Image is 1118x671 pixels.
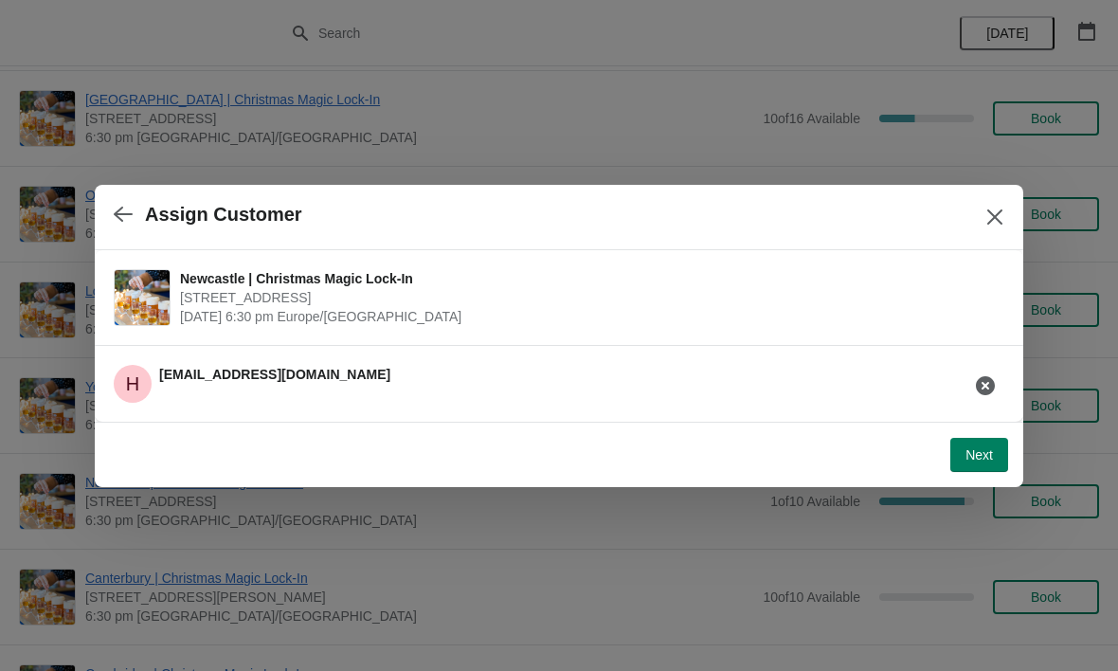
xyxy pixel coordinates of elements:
[145,204,302,226] h2: Assign Customer
[115,270,170,325] img: Newcastle | Christmas Magic Lock-In | 123 Grainger Street, Newcastle upon Tyne NE1 5AE, UK | Dece...
[180,307,995,326] span: [DATE] 6:30 pm Europe/[GEOGRAPHIC_DATA]
[114,365,152,403] span: H.curtis00@ymail.com
[978,200,1012,234] button: Close
[159,367,390,382] span: [EMAIL_ADDRESS][DOMAIN_NAME]
[180,288,995,307] span: [STREET_ADDRESS]
[950,438,1008,472] button: Next
[126,373,139,394] text: H
[965,447,993,462] span: Next
[180,269,995,288] span: Newcastle | Christmas Magic Lock-In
